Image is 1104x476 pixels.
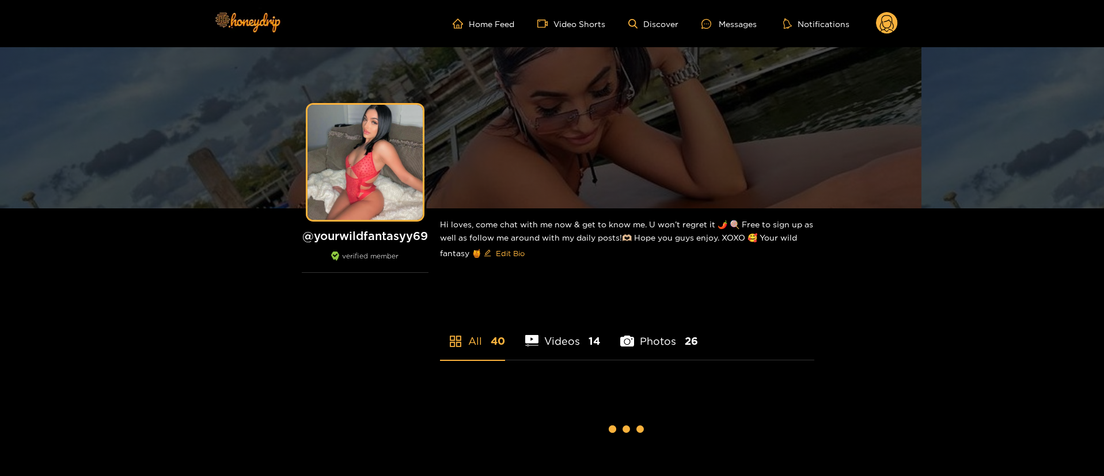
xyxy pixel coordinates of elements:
[589,334,600,348] span: 14
[453,18,469,29] span: home
[525,308,601,360] li: Videos
[484,249,491,258] span: edit
[302,229,428,243] h1: @ yourwildfantasyy69
[453,18,514,29] a: Home Feed
[620,308,698,360] li: Photos
[302,252,428,273] div: verified member
[481,244,527,262] button: editEdit Bio
[537,18,553,29] span: video-camera
[491,334,505,348] span: 40
[496,247,525,259] span: Edit Bio
[780,18,853,29] button: Notifications
[628,19,678,29] a: Discover
[449,334,462,348] span: appstore
[440,308,505,360] li: All
[440,208,814,272] div: Hi loves, come chat with me now & get to know me. U won’t regret it 🌶️ 🍭 Free to sign up as well ...
[685,334,698,348] span: 26
[537,18,605,29] a: Video Shorts
[701,17,757,31] div: Messages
